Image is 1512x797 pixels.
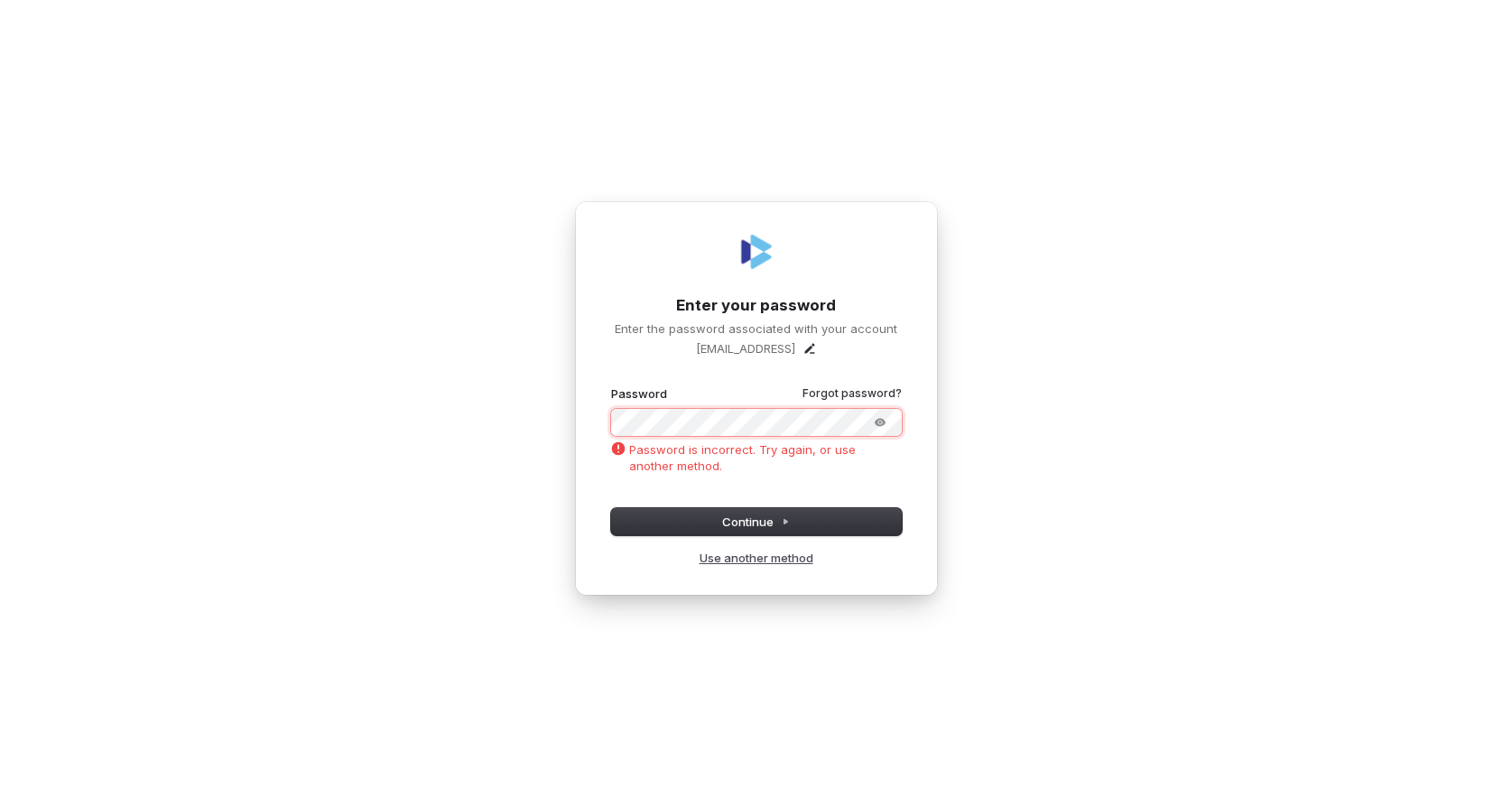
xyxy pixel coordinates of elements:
[611,508,902,535] button: Continue
[722,514,790,530] span: Continue
[611,441,902,474] p: Password is incorrect. Try again, or use another method.
[802,341,817,356] button: Edit
[735,230,778,273] img: Coverbase
[862,412,898,433] button: Show password
[611,320,902,337] p: Enter the password associated with your account
[611,385,667,402] label: Password
[696,340,795,357] p: [EMAIL_ADDRESS]
[700,550,813,566] a: Use another method
[611,295,902,317] h1: Enter your password
[802,386,902,401] a: Forgot password?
